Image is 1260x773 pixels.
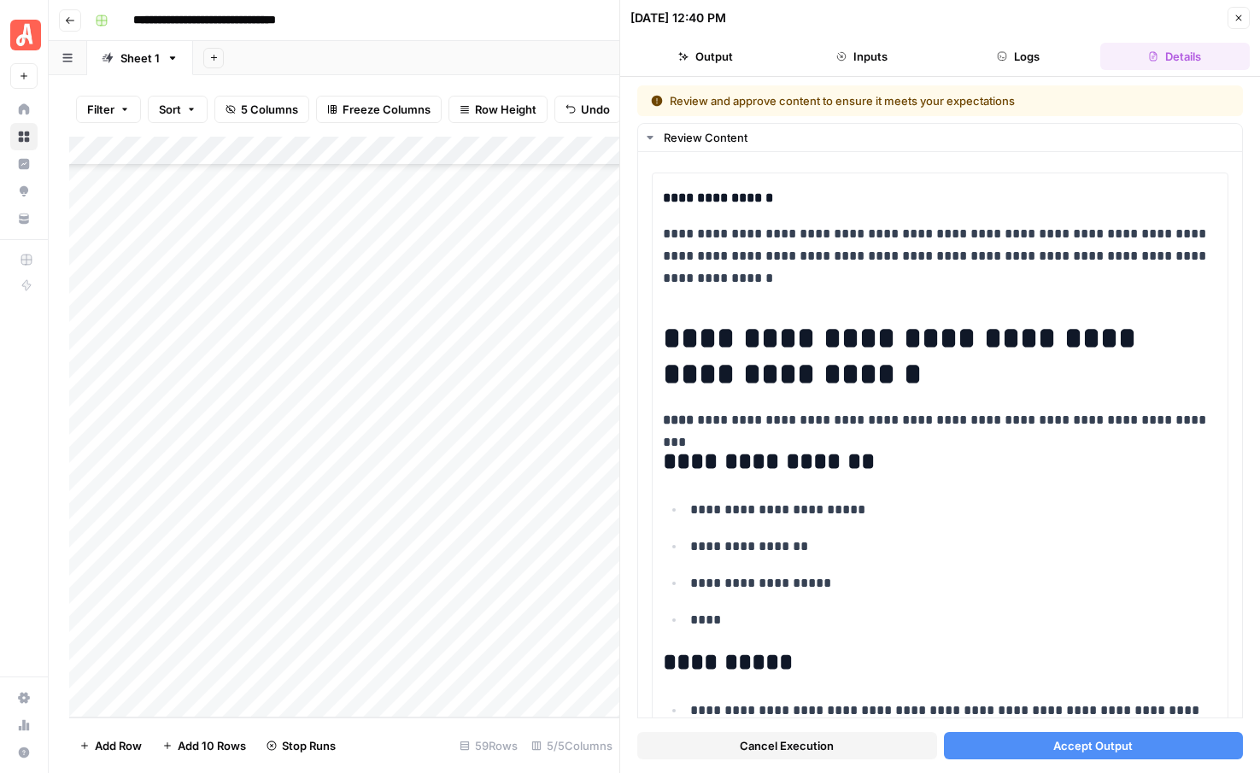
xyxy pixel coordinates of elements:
span: Add 10 Rows [178,737,246,754]
span: Undo [581,101,610,118]
button: Logs [944,43,1093,70]
a: Settings [10,684,38,712]
a: Your Data [10,205,38,232]
button: Inputs [787,43,936,70]
button: Stop Runs [256,732,346,759]
button: Add 10 Rows [152,732,256,759]
span: Freeze Columns [343,101,431,118]
button: Freeze Columns [316,96,442,123]
img: Angi Logo [10,20,41,50]
button: Cancel Execution [637,732,937,759]
button: Review Content [638,124,1242,151]
a: Browse [10,123,38,150]
button: Sort [148,96,208,123]
a: Insights [10,150,38,178]
div: Review and approve content to ensure it meets your expectations [651,92,1122,109]
span: Sort [159,101,181,118]
span: Row Height [475,101,536,118]
button: Details [1100,43,1250,70]
span: Stop Runs [282,737,336,754]
div: 5/5 Columns [525,732,619,759]
a: Opportunities [10,178,38,205]
button: Filter [76,96,141,123]
div: [DATE] 12:40 PM [630,9,726,26]
button: Workspace: Angi [10,14,38,56]
div: Sheet 1 [120,50,160,67]
span: Add Row [95,737,142,754]
button: 5 Columns [214,96,309,123]
a: Sheet 1 [87,41,193,75]
a: Home [10,96,38,123]
a: Usage [10,712,38,739]
div: Review Content [664,129,1232,146]
span: Cancel Execution [740,737,834,754]
span: Filter [87,101,114,118]
div: 59 Rows [453,732,525,759]
span: 5 Columns [241,101,298,118]
button: Accept Output [944,732,1244,759]
button: Add Row [69,732,152,759]
button: Help + Support [10,739,38,766]
button: Output [630,43,780,70]
button: Undo [554,96,621,123]
span: Accept Output [1053,737,1133,754]
button: Row Height [448,96,548,123]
